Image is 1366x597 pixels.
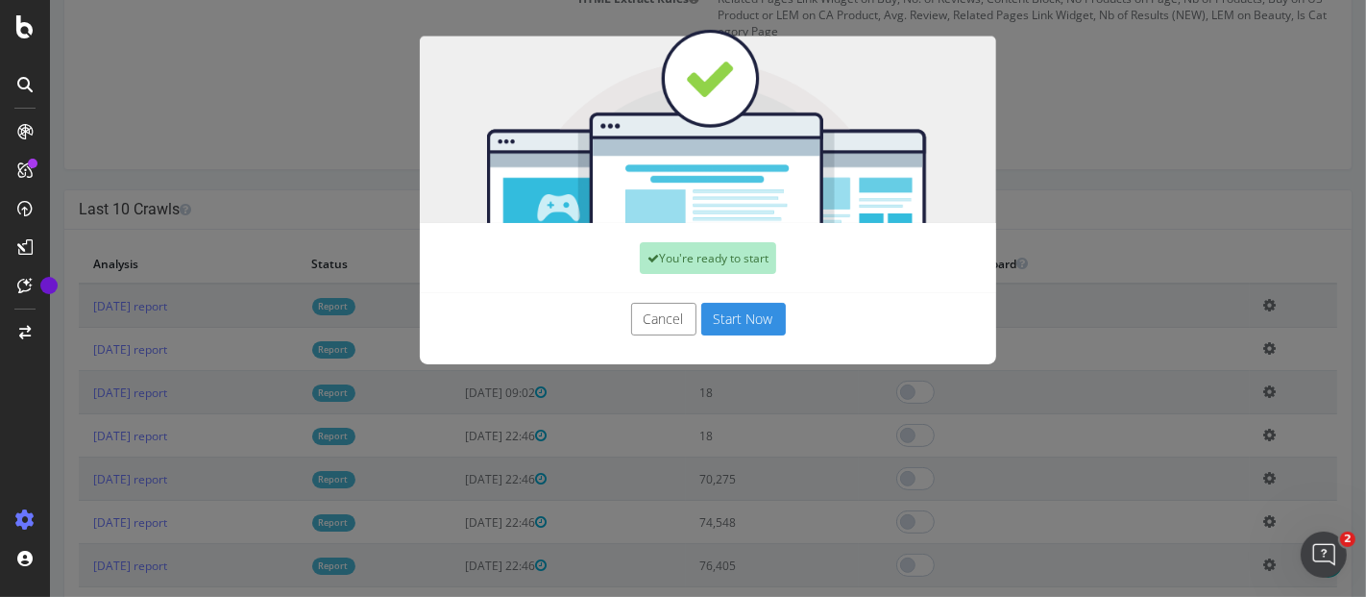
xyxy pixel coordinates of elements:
div: Tooltip anchor [40,277,58,294]
iframe: Intercom live chat [1301,532,1347,578]
div: You're ready to start [590,242,726,274]
span: 2 [1340,532,1355,547]
button: Cancel [581,303,646,336]
button: Start Now [651,303,736,336]
img: You're all set! [370,29,946,223]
